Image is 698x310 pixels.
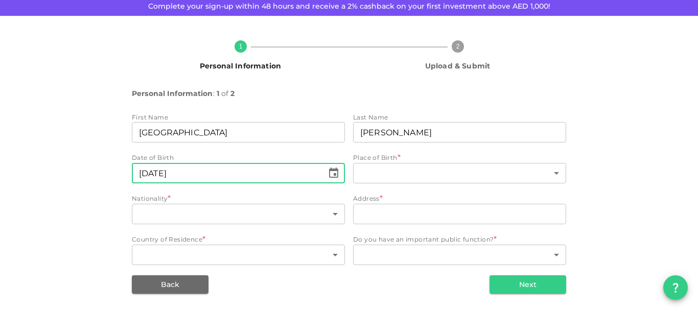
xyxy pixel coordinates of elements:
[456,43,459,50] text: 2
[353,154,398,161] span: Place of Birth
[217,87,219,100] span: 1
[353,163,566,183] div: placeOfBirth
[132,113,168,121] span: First Name
[132,87,213,100] span: Personal Information
[148,2,550,11] span: Complete your sign-up within 48 hours and receive a 2% cashback on your first investment above AE...
[353,113,388,121] span: Last Name
[132,195,168,202] span: Nationality
[132,245,345,265] div: countryOfResidence
[353,245,566,265] div: importantPublicFunction
[353,195,380,202] span: Address
[353,122,566,142] input: lastName
[490,275,566,294] button: Next
[353,204,566,224] input: address.addressLine
[132,122,345,142] input: firstName
[353,235,494,243] span: Do you have an important public function?
[221,87,228,100] span: of
[213,87,215,100] span: :
[132,153,174,163] span: Date of Birth
[132,235,202,243] span: Country of Residence
[663,275,688,300] button: question
[323,163,344,183] button: Choose date, selected date is Oct 7, 1976
[425,61,490,70] span: Upload & Submit
[132,204,345,224] div: nationality
[132,275,208,294] button: Back
[230,87,235,100] span: 2
[239,43,242,50] text: 1
[132,163,323,183] input: ⁦⁨DD⁩ / ⁨MM⁩ / ⁨YYYY⁩⁩
[200,61,281,70] span: Personal Information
